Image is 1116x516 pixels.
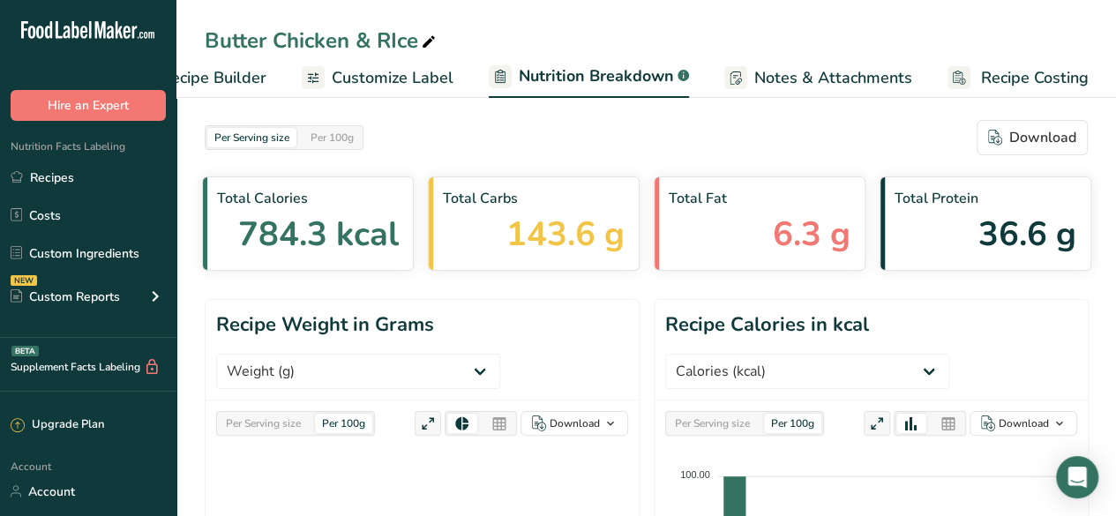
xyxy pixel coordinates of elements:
[11,346,39,356] div: BETA
[315,414,372,433] div: Per 100g
[11,275,37,286] div: NEW
[754,66,912,90] span: Notes & Attachments
[668,414,757,433] div: Per Serving size
[521,411,628,436] button: Download
[947,58,1089,98] a: Recipe Costing
[217,188,399,209] span: Total Calories
[11,288,120,306] div: Custom Reports
[443,188,625,209] span: Total Carbs
[680,469,710,480] tspan: 100.00
[11,416,104,434] div: Upgrade Plan
[302,58,453,98] a: Customize Label
[970,411,1077,436] button: Download
[207,128,296,147] div: Per Serving size
[773,209,850,259] span: 6.3 g
[519,64,674,88] span: Nutrition Breakdown
[332,66,453,90] span: Customize Label
[216,310,434,340] h1: Recipe Weight in Grams
[981,66,1089,90] span: Recipe Costing
[895,188,1076,209] span: Total Protein
[11,90,166,121] button: Hire an Expert
[764,414,821,433] div: Per 100g
[1056,456,1098,498] div: Open Intercom Messenger
[988,127,1076,148] div: Download
[978,209,1076,259] span: 36.6 g
[303,128,361,147] div: Per 100g
[205,25,439,56] div: Butter Chicken & RIce
[127,58,266,98] a: Recipe Builder
[669,188,850,209] span: Total Fat
[550,415,600,431] div: Download
[219,414,308,433] div: Per Serving size
[161,66,266,90] span: Recipe Builder
[724,58,912,98] a: Notes & Attachments
[665,310,869,340] h1: Recipe Calories in kcal
[977,120,1088,155] button: Download
[238,209,399,259] span: 784.3 kcal
[506,209,625,259] span: 143.6 g
[999,415,1049,431] div: Download
[489,56,689,99] a: Nutrition Breakdown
